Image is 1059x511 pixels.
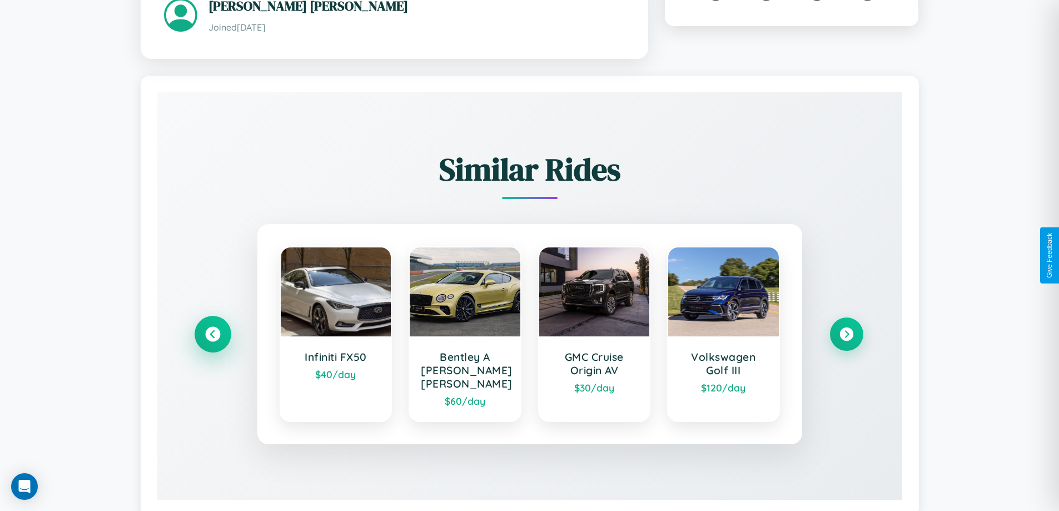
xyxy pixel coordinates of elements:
[421,350,509,390] h3: Bentley A [PERSON_NAME] [PERSON_NAME]
[550,350,639,377] h3: GMC Cruise Origin AV
[538,246,651,422] a: GMC Cruise Origin AV$30/day
[280,246,392,422] a: Infiniti FX50$40/day
[1046,233,1053,278] div: Give Feedback
[421,395,509,407] div: $ 60 /day
[292,350,380,364] h3: Infiniti FX50
[409,246,521,422] a: Bentley A [PERSON_NAME] [PERSON_NAME]$60/day
[550,381,639,394] div: $ 30 /day
[679,350,768,377] h3: Volkswagen Golf III
[196,148,863,191] h2: Similar Rides
[11,473,38,500] div: Open Intercom Messenger
[667,246,780,422] a: Volkswagen Golf III$120/day
[292,368,380,380] div: $ 40 /day
[679,381,768,394] div: $ 120 /day
[208,19,625,36] p: Joined [DATE]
